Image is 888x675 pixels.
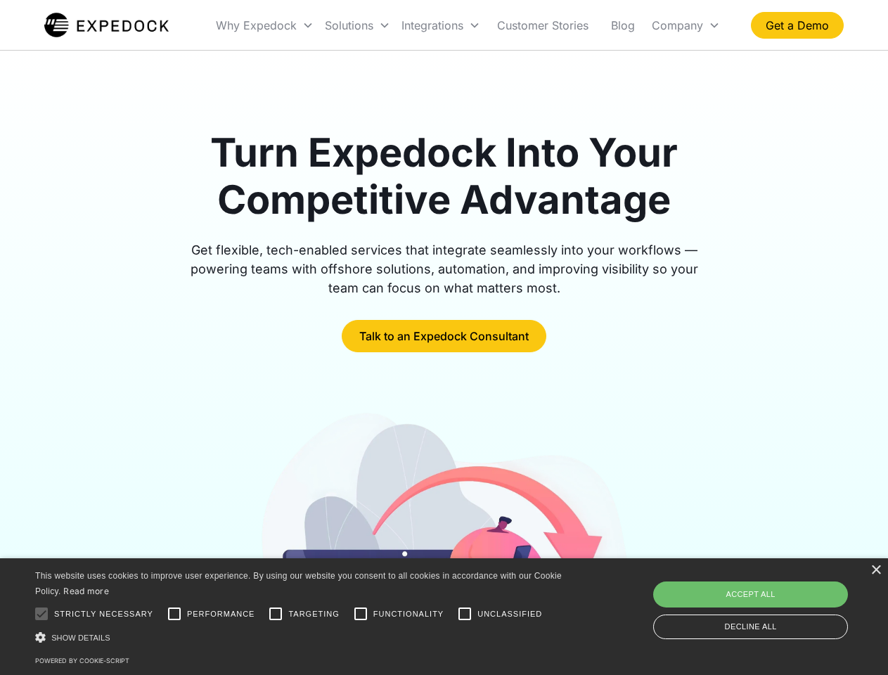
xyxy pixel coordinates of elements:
[51,634,110,642] span: Show details
[288,608,339,620] span: Targeting
[646,1,726,49] div: Company
[210,1,319,49] div: Why Expedock
[319,1,396,49] div: Solutions
[35,657,129,664] a: Powered by cookie-script
[216,18,297,32] div: Why Expedock
[751,12,844,39] a: Get a Demo
[174,240,714,297] div: Get flexible, tech-enabled services that integrate seamlessly into your workflows — powering team...
[44,11,169,39] img: Expedock Logo
[325,18,373,32] div: Solutions
[652,18,703,32] div: Company
[477,608,542,620] span: Unclassified
[35,571,562,597] span: This website uses cookies to improve user experience. By using our website you consent to all coo...
[187,608,255,620] span: Performance
[35,630,567,645] div: Show details
[401,18,463,32] div: Integrations
[44,11,169,39] a: home
[486,1,600,49] a: Customer Stories
[373,608,444,620] span: Functionality
[342,320,546,352] a: Talk to an Expedock Consultant
[654,523,888,675] iframe: Chat Widget
[174,129,714,224] h1: Turn Expedock Into Your Competitive Advantage
[63,586,109,596] a: Read more
[600,1,646,49] a: Blog
[54,608,153,620] span: Strictly necessary
[396,1,486,49] div: Integrations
